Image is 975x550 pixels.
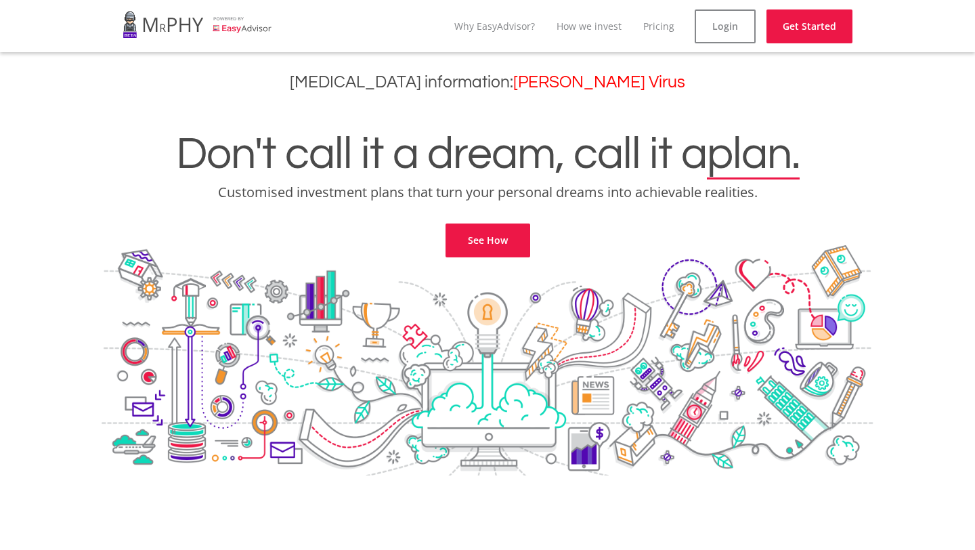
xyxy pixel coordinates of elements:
a: Login [695,9,756,43]
a: Get Started [766,9,852,43]
p: Customised investment plans that turn your personal dreams into achievable realities. [10,183,965,202]
a: [PERSON_NAME] Virus [513,74,685,91]
a: Why EasyAdvisor? [454,20,535,33]
span: plan. [707,131,800,177]
h1: Don't call it a dream, call it a [10,131,965,177]
a: See How [446,224,530,257]
a: Pricing [643,20,674,33]
a: How we invest [557,20,622,33]
h3: [MEDICAL_DATA] information: [10,72,965,92]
